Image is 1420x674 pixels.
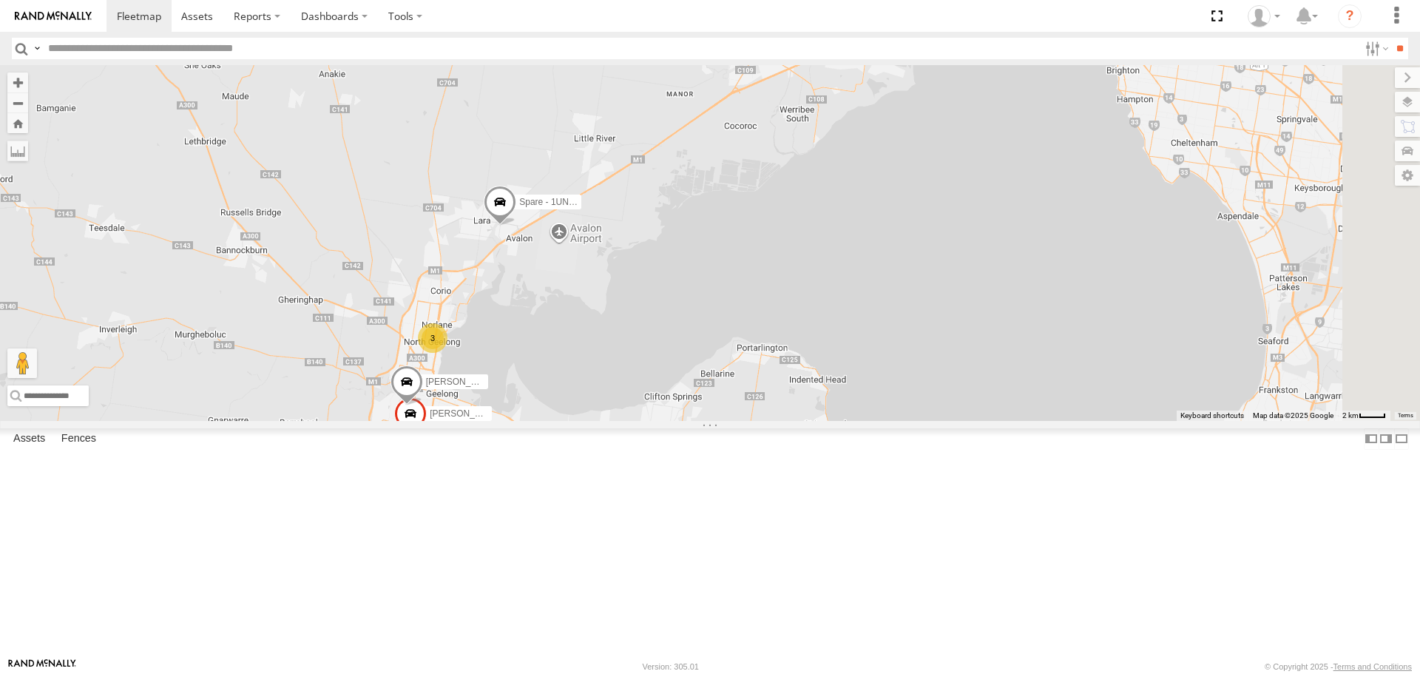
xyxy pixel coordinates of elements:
label: Assets [6,429,53,450]
span: 2 km [1342,411,1359,419]
label: Map Settings [1395,165,1420,186]
label: Dock Summary Table to the Left [1364,428,1379,450]
div: Dale Hood [1242,5,1285,27]
div: Version: 305.01 [643,662,699,671]
button: Keyboard shortcuts [1180,411,1244,421]
span: Map data ©2025 Google [1253,411,1333,419]
i: ? [1338,4,1362,28]
label: Fences [54,429,104,450]
button: Map Scale: 2 km per 33 pixels [1338,411,1390,421]
button: Zoom out [7,92,28,113]
button: Zoom Home [7,113,28,133]
label: Search Query [31,38,43,59]
a: Visit our Website [8,659,76,674]
button: Drag Pegman onto the map to open Street View [7,348,37,378]
label: Search Filter Options [1359,38,1391,59]
div: © Copyright 2025 - [1265,662,1412,671]
span: Spare - 1UN7FB [519,197,585,207]
button: Zoom in [7,73,28,92]
span: [PERSON_NAME] [426,377,499,387]
label: Dock Summary Table to the Right [1379,428,1393,450]
label: Measure [7,141,28,161]
span: [PERSON_NAME] [430,409,503,419]
a: Terms and Conditions [1333,662,1412,671]
div: 3 [418,323,447,353]
label: Hide Summary Table [1394,428,1409,450]
img: rand-logo.svg [15,11,92,21]
a: Terms [1398,412,1413,418]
